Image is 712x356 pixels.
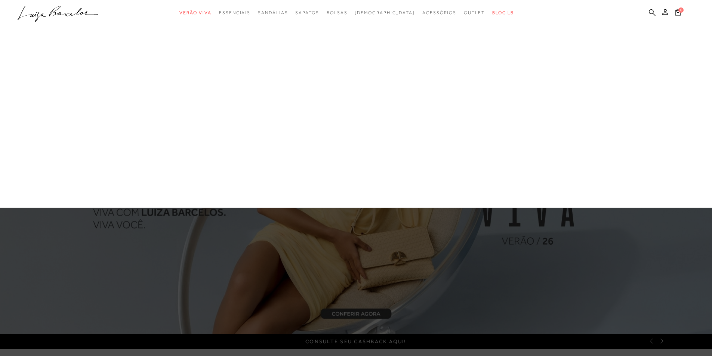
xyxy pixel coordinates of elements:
a: categoryNavScreenReaderText [295,6,319,20]
span: Outlet [464,10,485,15]
a: categoryNavScreenReaderText [258,6,288,20]
a: categoryNavScreenReaderText [219,6,250,20]
span: 0 [678,7,684,13]
a: categoryNavScreenReaderText [422,6,456,20]
span: Acessórios [422,10,456,15]
span: Sandálias [258,10,288,15]
button: 0 [673,8,683,18]
span: Essenciais [219,10,250,15]
a: categoryNavScreenReaderText [179,6,212,20]
span: Verão Viva [179,10,212,15]
a: noSubCategoriesText [355,6,415,20]
span: Sapatos [295,10,319,15]
span: Bolsas [327,10,348,15]
span: [DEMOGRAPHIC_DATA] [355,10,415,15]
span: BLOG LB [492,10,514,15]
a: categoryNavScreenReaderText [327,6,348,20]
a: categoryNavScreenReaderText [464,6,485,20]
a: BLOG LB [492,6,514,20]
